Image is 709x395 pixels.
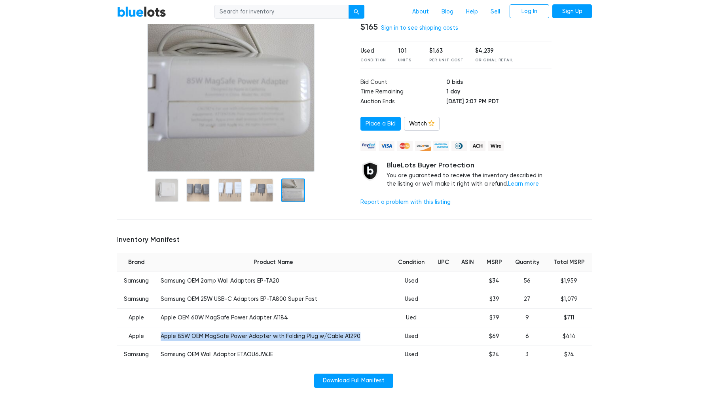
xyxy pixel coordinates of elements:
[156,309,391,327] td: Apple OEM 60W MagSafe Power Adapter A1184
[546,272,592,290] td: $1,959
[360,117,401,131] a: Place a Bid
[508,272,546,290] td: 56
[510,4,549,19] a: Log In
[117,290,156,309] td: Samsung
[387,161,552,170] h5: BlueLots Buyer Protection
[214,5,349,19] input: Search for inventory
[391,290,432,309] td: Used
[406,4,435,19] a: About
[480,290,508,309] td: $39
[387,161,552,188] div: You are guaranteed to receive the inventory described in the listing or we'll make it right with ...
[360,22,378,32] h4: $165
[117,327,156,346] td: Apple
[360,57,386,63] div: Condition
[552,4,592,19] a: Sign Up
[484,4,506,19] a: Sell
[360,87,446,97] td: Time Remaining
[117,253,156,272] th: Brand
[475,47,513,55] div: $4,239
[451,141,467,151] img: diners_club-c48f30131b33b1bb0e5d0e2dbd43a8bea4cb12cb2961413e2f4250e06c020426.png
[360,199,451,205] a: Report a problem with this listing
[398,47,418,55] div: 101
[546,309,592,327] td: $711
[480,272,508,290] td: $34
[156,253,391,272] th: Product Name
[360,47,386,55] div: Used
[314,374,393,388] a: Download Full Manifest
[391,346,432,364] td: Used
[508,290,546,309] td: 27
[432,253,455,272] th: UPC
[360,141,376,151] img: paypal_credit-80455e56f6e1299e8d57f40c0dcee7b8cd4ae79b9eccbfc37e2480457ba36de9.png
[398,57,418,63] div: Units
[508,180,539,187] a: Learn more
[446,78,551,88] td: 0 bids
[391,327,432,346] td: Used
[397,141,413,151] img: mastercard-42073d1d8d11d6635de4c079ffdb20a4f30a903dc55d1612383a1b395dd17f39.png
[156,346,391,364] td: Samsung OEM Wall Adaptor ETAOU6JWJE
[379,141,394,151] img: visa-79caf175f036a155110d1892330093d4c38f53c55c9ec9e2c3a54a56571784bb.png
[360,97,446,107] td: Auction Ends
[508,346,546,364] td: 3
[117,6,166,17] a: BlueLots
[391,272,432,290] td: Used
[480,253,508,272] th: MSRP
[156,290,391,309] td: Samsung OEM 25W USB-C Adaptors EP-TA800 Super Fast
[391,309,432,327] td: Ued
[446,87,551,97] td: 1 day
[460,4,484,19] a: Help
[480,346,508,364] td: $24
[117,235,592,244] h5: Inventory Manifest
[546,290,592,309] td: $1,079
[429,47,463,55] div: $1.63
[475,57,513,63] div: Original Retail
[117,272,156,290] td: Samsung
[117,346,156,364] td: Samsung
[508,253,546,272] th: Quantity
[391,253,432,272] th: Condition
[435,4,460,19] a: Blog
[360,78,446,88] td: Bid Count
[508,327,546,346] td: 6
[433,141,449,151] img: american_express-ae2a9f97a040b4b41f6397f7637041a5861d5f99d0716c09922aba4e24c8547d.png
[470,141,485,151] img: ach-b7992fed28a4f97f893c574229be66187b9afb3f1a8d16a4691d3d3140a8ab00.png
[117,309,156,327] td: Apple
[480,327,508,346] td: $69
[415,141,431,151] img: discover-82be18ecfda2d062aad2762c1ca80e2d36a4073d45c9e0ffae68cd515fbd3d32.png
[546,346,592,364] td: $74
[446,97,551,107] td: [DATE] 2:07 PM PDT
[404,117,440,131] a: Watch
[156,272,391,290] td: Samsung OEM 2amp Wall Adaptors EP-TA20
[508,309,546,327] td: 9
[429,57,463,63] div: Per Unit Cost
[381,25,458,31] a: Sign in to see shipping costs
[360,161,380,181] img: buyer_protection_shield-3b65640a83011c7d3ede35a8e5a80bfdfaa6a97447f0071c1475b91a4b0b3d01.png
[455,253,480,272] th: ASIN
[488,141,504,151] img: wire-908396882fe19aaaffefbd8e17b12f2f29708bd78693273c0e28e3a24408487f.png
[480,309,508,327] td: $79
[546,327,592,346] td: $414
[156,327,391,346] td: Apple 85W OEM MagSafe Power Adapter with Folding Plug w/Cable A1290
[546,253,592,272] th: Total MSRP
